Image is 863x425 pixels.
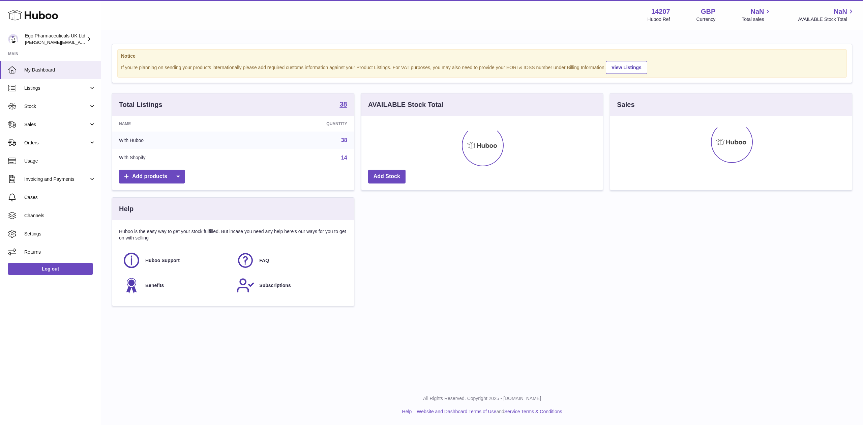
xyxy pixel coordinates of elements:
a: Service Terms & Conditions [504,409,562,414]
a: Add Stock [368,170,406,183]
a: Benefits [122,276,230,294]
strong: Notice [121,53,843,59]
a: FAQ [236,251,344,270]
span: NaN [834,7,847,16]
a: Huboo Support [122,251,230,270]
span: Usage [24,158,96,164]
td: With Shopify [112,149,242,167]
span: Sales [24,121,89,128]
span: My Dashboard [24,67,96,73]
th: Name [112,116,242,132]
h3: AVAILABLE Stock Total [368,100,443,109]
a: 38 [339,101,347,109]
a: Help [402,409,412,414]
span: [PERSON_NAME][EMAIL_ADDRESS][PERSON_NAME][DOMAIN_NAME] [25,39,171,45]
span: FAQ [259,257,269,264]
span: Orders [24,140,89,146]
span: AVAILABLE Stock Total [798,16,855,23]
p: All Rights Reserved. Copyright 2025 - [DOMAIN_NAME] [107,395,858,402]
a: View Listings [606,61,647,74]
span: Settings [24,231,96,237]
p: Huboo is the easy way to get your stock fulfilled. But incase you need any help here's our ways f... [119,228,347,241]
span: Listings [24,85,89,91]
span: Invoicing and Payments [24,176,89,182]
a: Website and Dashboard Terms of Use [417,409,496,414]
span: Total sales [742,16,772,23]
div: If you're planning on sending your products internationally please add required customs informati... [121,60,843,74]
div: Ego Pharmaceuticals UK Ltd [25,33,86,46]
h3: Help [119,204,133,214]
a: NaN Total sales [742,7,772,23]
span: Cases [24,194,96,201]
strong: 38 [339,101,347,108]
span: Returns [24,249,96,255]
a: 14 [341,155,347,161]
td: With Huboo [112,132,242,149]
span: Stock [24,103,89,110]
a: Subscriptions [236,276,344,294]
span: Channels [24,213,96,219]
h3: Total Listings [119,100,162,109]
span: Benefits [145,282,164,289]
span: Subscriptions [259,282,291,289]
img: jane.bates@egopharm.com [8,34,18,44]
strong: 14207 [651,7,670,16]
a: 38 [341,137,347,143]
div: Currency [696,16,716,23]
a: Add products [119,170,185,183]
a: Log out [8,263,93,275]
li: and [414,408,562,415]
span: NaN [750,7,764,16]
span: Huboo Support [145,257,180,264]
div: Huboo Ref [648,16,670,23]
h3: Sales [617,100,634,109]
strong: GBP [701,7,715,16]
a: NaN AVAILABLE Stock Total [798,7,855,23]
th: Quantity [242,116,354,132]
